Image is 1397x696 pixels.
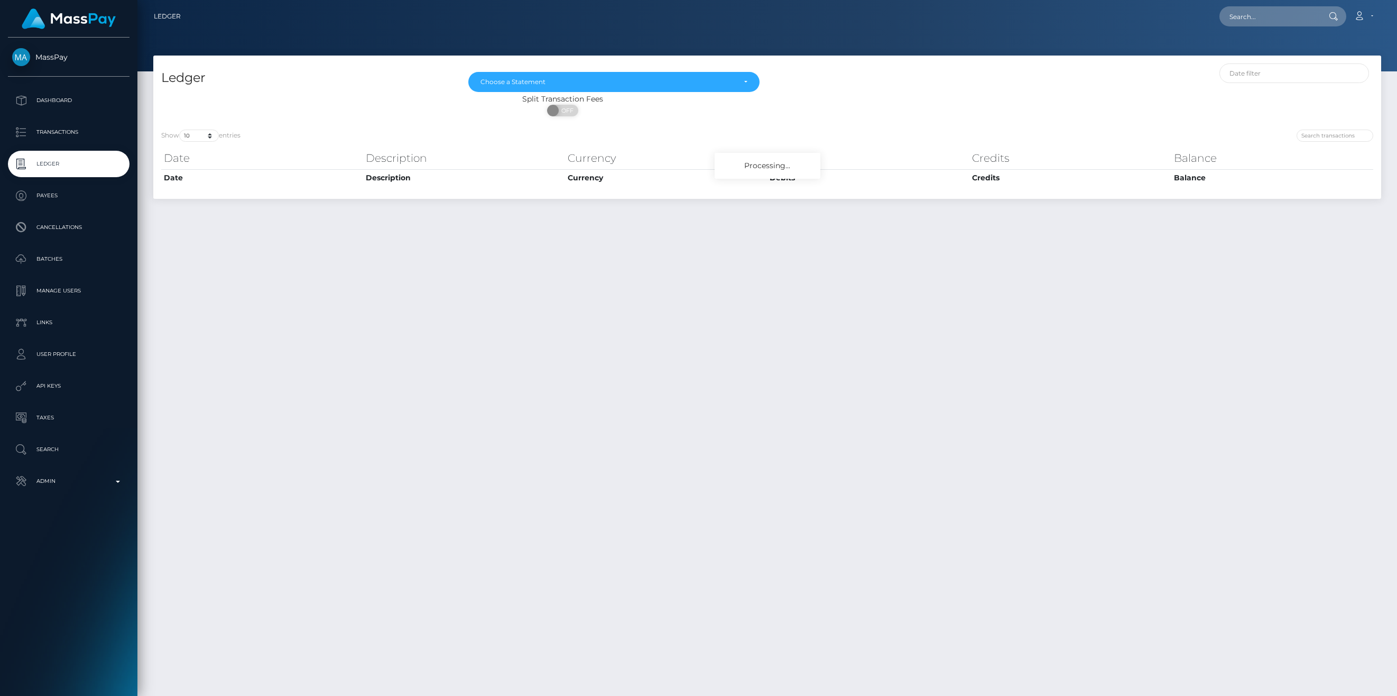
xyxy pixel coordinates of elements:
label: Show entries [161,130,240,142]
a: User Profile [8,341,129,368]
div: Processing... [715,153,820,179]
p: Manage Users [12,283,125,299]
th: Balance [1171,169,1373,186]
a: Ledger [8,151,129,177]
div: Split Transaction Fees [153,94,972,105]
th: Currency [565,169,767,186]
select: Showentries [179,130,219,142]
input: Search... [1219,6,1319,26]
p: Taxes [12,410,125,426]
input: Date filter [1219,63,1369,83]
a: Ledger [154,5,181,28]
img: MassPay [12,48,30,66]
p: Transactions [12,124,125,140]
th: Date [161,169,363,186]
th: Credits [969,148,1171,169]
span: OFF [553,105,579,116]
a: Taxes [8,405,129,431]
a: Batches [8,246,129,272]
p: Search [12,442,125,457]
p: Admin [12,473,125,489]
a: Search [8,436,129,463]
a: Manage Users [8,278,129,304]
p: Ledger [12,156,125,172]
a: API Keys [8,373,129,399]
a: Payees [8,182,129,209]
input: Search transactions [1297,130,1373,142]
th: Credits [969,169,1171,186]
th: Debits [767,169,969,186]
p: Dashboard [12,93,125,108]
button: Choose a Statement [468,72,760,92]
a: Links [8,309,129,336]
span: MassPay [8,52,129,62]
h4: Ledger [161,69,452,87]
a: Cancellations [8,214,129,241]
p: User Profile [12,346,125,362]
th: Description [363,169,565,186]
th: Description [363,148,565,169]
p: Cancellations [12,219,125,235]
p: Payees [12,188,125,204]
a: Admin [8,468,129,494]
p: API Keys [12,378,125,394]
a: Transactions [8,119,129,145]
p: Links [12,315,125,331]
a: Dashboard [8,87,129,114]
img: MassPay Logo [22,8,116,29]
th: Date [161,148,363,169]
p: Batches [12,251,125,267]
th: Currency [565,148,767,169]
th: Debits [767,148,969,169]
div: Choose a Statement [480,78,735,86]
th: Balance [1171,148,1373,169]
